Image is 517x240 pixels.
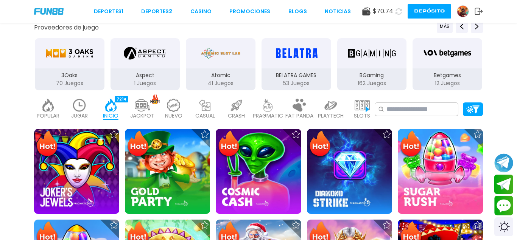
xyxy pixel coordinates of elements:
p: CASUAL [195,112,215,120]
button: Atomic [183,37,258,91]
p: NUEVO [165,112,182,120]
p: CRASH [228,112,245,120]
img: popular_light.webp [40,99,56,112]
p: 12 Juegos [413,79,482,87]
p: 1 Juegos [111,79,180,87]
img: jackpot_light.webp [135,99,150,112]
p: 70 Juegos [35,79,104,87]
img: Atomic [199,43,242,64]
img: BGaming [348,43,396,64]
img: Hot [126,130,150,159]
button: Join telegram channel [494,153,513,173]
button: Depósito [408,4,451,19]
img: Betgames [424,43,471,64]
img: home_active.webp [103,99,118,112]
p: 3Oaks [35,71,104,79]
img: new_light.webp [166,99,181,112]
button: Proveedores de juego [34,23,99,31]
button: Join telegram [494,175,513,194]
img: playtech_light.webp [323,99,338,112]
img: Platform Filter [466,105,480,113]
a: BLOGS [288,8,307,15]
button: Previous providers [456,20,468,33]
button: Aspect [107,37,183,91]
p: 41 Juegos [186,79,255,87]
p: INICIO [103,112,118,120]
img: Hot [35,130,59,159]
div: Switch theme [494,217,513,236]
p: FAT PANDA [285,112,313,120]
button: Next providers [471,20,483,33]
img: Aspect [124,43,166,64]
img: Cosmic Cash [216,129,301,214]
img: BELATRA GAMES [273,43,320,64]
p: SLOTS [354,112,370,120]
button: BELATRA GAMES [258,37,334,91]
img: fat_panda_light.webp [292,99,307,112]
p: JACKPOT [130,112,154,120]
a: Avatar [457,5,475,17]
img: Hot [216,130,241,159]
a: Promociones [229,8,270,15]
a: Deportes1 [94,8,123,15]
a: CASINO [190,8,212,15]
img: recent_light.webp [72,99,87,112]
img: crash_light.webp [229,99,244,112]
p: PLAYTECH [318,112,344,120]
p: BELATRA GAMES [262,71,331,79]
img: 3Oaks [46,43,93,64]
img: hot [150,94,160,104]
a: Deportes2 [141,8,172,15]
p: PRAGMATIC [253,112,283,120]
p: Aspect [111,71,180,79]
img: Avatar [457,6,469,17]
img: Sugar Rush [398,129,483,214]
p: Atomic [186,71,255,79]
p: JUGAR [71,112,88,120]
span: $ 70.74 [373,7,393,16]
button: 3Oaks [32,37,107,91]
p: Betgames [413,71,482,79]
p: 53 Juegos [262,79,331,87]
img: pragmatic_light.webp [260,99,276,112]
div: 7214 [115,96,128,102]
a: NOTICIAS [325,8,351,15]
button: BGaming [334,37,410,91]
img: Joker's Jewels [34,129,119,214]
button: Previous providers [437,20,453,33]
img: casual_light.webp [198,99,213,112]
button: Contact customer service [494,196,513,215]
img: Hot [308,130,332,159]
img: Diamond Strike [307,129,392,214]
img: Company Logo [34,8,64,14]
img: slots_light.webp [355,99,370,112]
img: Hot [399,130,423,159]
p: 162 Juegos [337,79,407,87]
p: BGaming [337,71,407,79]
button: Betgames [410,37,485,91]
p: POPULAR [37,112,59,120]
img: Gold Party [125,129,210,214]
